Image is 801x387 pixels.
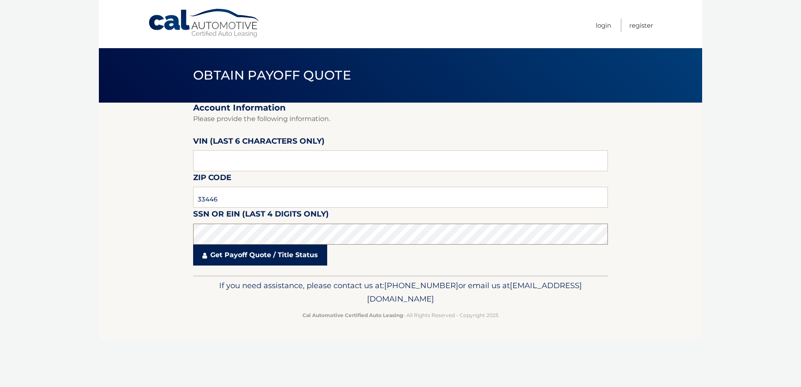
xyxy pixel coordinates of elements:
strong: Cal Automotive Certified Auto Leasing [302,312,403,318]
span: Obtain Payoff Quote [193,67,351,83]
label: Zip Code [193,171,231,187]
label: SSN or EIN (last 4 digits only) [193,208,329,223]
a: Cal Automotive [148,8,261,38]
span: [PHONE_NUMBER] [384,281,458,290]
p: If you need assistance, please contact us at: or email us at [199,279,602,306]
a: Register [629,18,653,32]
a: Get Payoff Quote / Title Status [193,245,327,266]
h2: Account Information [193,103,608,113]
a: Login [596,18,611,32]
p: Please provide the following information. [193,113,608,125]
p: - All Rights Reserved - Copyright 2025 [199,311,602,320]
label: VIN (last 6 characters only) [193,135,325,150]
